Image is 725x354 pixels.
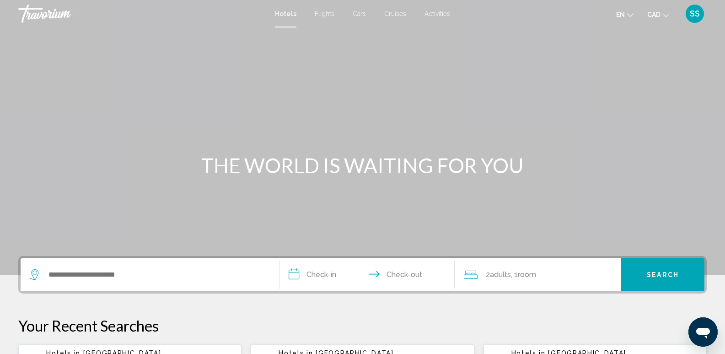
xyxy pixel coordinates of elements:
span: SS [690,9,700,18]
span: en [616,11,625,18]
a: Activities [424,10,450,17]
button: Search [621,258,704,291]
span: Adults [490,270,511,279]
span: CAD [647,11,661,18]
h1: THE WORLD IS WAITING FOR YOU [191,153,534,177]
button: User Menu [683,4,707,23]
button: Check in and out dates [279,258,455,291]
a: Cruises [384,10,406,17]
p: Your Recent Searches [18,316,707,335]
span: Room [518,270,536,279]
button: Change currency [647,8,669,21]
span: 2 [486,268,511,281]
a: Flights [315,10,334,17]
span: Search [647,272,679,279]
a: Hotels [275,10,296,17]
button: Change language [616,8,634,21]
a: Travorium [18,5,266,23]
div: Search widget [21,258,704,291]
iframe: Button to launch messaging window [688,317,718,347]
span: , 1 [511,268,536,281]
a: Cars [353,10,366,17]
button: Travelers: 2 adults, 0 children [455,258,621,291]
